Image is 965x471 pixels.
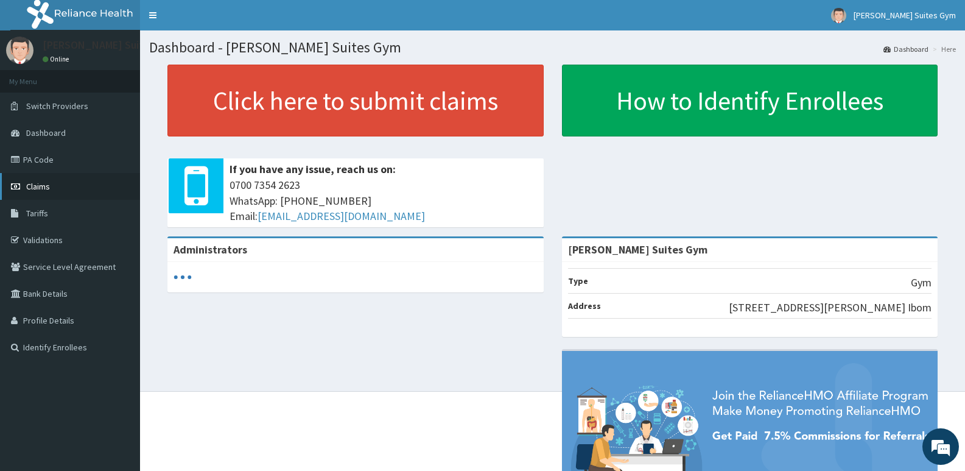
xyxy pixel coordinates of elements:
[911,275,932,291] p: Gym
[568,275,588,286] b: Type
[568,243,707,257] strong: [PERSON_NAME] Suites Gym
[230,162,396,176] b: If you have any issue, reach us on:
[230,177,538,224] span: 0700 7354 2623 WhatsApp: [PHONE_NUMBER] Email:
[26,181,50,192] span: Claims
[930,44,956,54] li: Here
[167,65,544,136] a: Click here to submit claims
[854,10,956,21] span: [PERSON_NAME] Suites Gym
[258,209,425,223] a: [EMAIL_ADDRESS][DOMAIN_NAME]
[6,37,33,64] img: User Image
[26,101,88,112] span: Switch Providers
[883,44,928,54] a: Dashboard
[174,268,192,286] svg: audio-loading
[26,208,48,219] span: Tariffs
[149,40,956,55] h1: Dashboard - [PERSON_NAME] Suites Gym
[831,8,846,23] img: User Image
[26,127,66,138] span: Dashboard
[174,243,247,257] b: Administrators
[568,300,601,311] b: Address
[43,55,72,63] a: Online
[729,300,932,316] p: [STREET_ADDRESS][PERSON_NAME] Ibom
[43,40,178,51] p: [PERSON_NAME] Suites Gym
[562,65,938,136] a: How to Identify Enrollees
